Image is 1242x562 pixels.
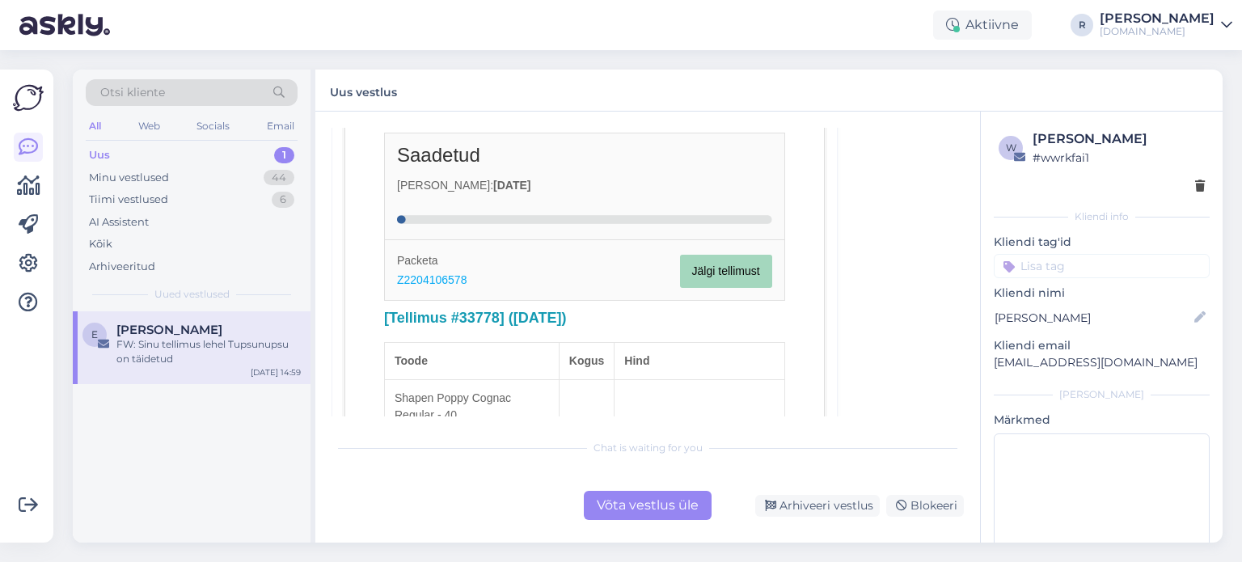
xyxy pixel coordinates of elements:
a: Z2204106578 [397,273,558,288]
img: progress_bar.png [397,215,772,225]
div: [PERSON_NAME] [994,387,1210,402]
div: Kliendi info [994,209,1210,224]
p: [EMAIL_ADDRESS][DOMAIN_NAME] [994,354,1210,371]
div: [DOMAIN_NAME] [1100,25,1215,38]
div: 44 [264,170,294,186]
th: Hind [615,343,784,380]
input: Lisa tag [994,254,1210,278]
div: [PERSON_NAME] [1100,12,1215,25]
span: Uued vestlused [154,287,230,302]
p: Kliendi email [994,337,1210,354]
span: elise Versteeg [116,323,222,337]
td: Shapen Poppy Cognac Regular - 40 [385,380,560,463]
div: 6 [272,192,294,208]
b: [DATE] [493,179,530,192]
div: Blokeeri [886,495,964,517]
div: Tiimi vestlused [89,192,168,208]
div: Arhiveeritud [89,259,155,275]
p: Kliendi nimi [994,285,1210,302]
span: [PERSON_NAME]: [397,177,530,194]
div: Email [264,116,298,137]
span: 113.10 [624,414,665,427]
p: Märkmed [994,412,1210,429]
span: € [624,414,631,427]
div: AI Assistent [89,214,149,230]
div: Minu vestlused [89,170,169,186]
span: Packeta [397,252,554,269]
div: # wwrkfai1 [1033,149,1205,167]
div: [PERSON_NAME] [1033,129,1205,149]
input: Lisa nimi [995,309,1191,327]
h2: Saadetud [397,146,480,165]
img: Askly Logo [13,82,44,113]
div: Socials [193,116,233,137]
div: Arhiveeri vestlus [755,495,880,517]
div: Chat is waiting for you [332,441,964,455]
div: [DATE] 14:59 [251,366,301,378]
span: e [91,328,98,340]
h2: [Tellimus #33778] ([DATE]) [384,309,785,327]
a: [PERSON_NAME][DOMAIN_NAME] [1100,12,1232,38]
div: Aktiivne [933,11,1032,40]
div: Võta vestlus üle [584,491,712,520]
a: Jälgi tellimust [680,255,772,288]
div: FW: Sinu tellimus lehel Tupsunupsu on täidetud [116,337,301,366]
th: Kogus [559,343,615,380]
th: Toode [385,343,560,380]
label: Uus vestlus [330,79,397,101]
td: 1 [559,380,615,463]
div: Web [135,116,163,137]
p: Kliendi tag'id [994,234,1210,251]
div: R [1071,14,1093,36]
span: Otsi kliente [100,84,165,101]
div: Kõik [89,236,112,252]
div: 1 [274,147,294,163]
div: All [86,116,104,137]
span: w [1006,142,1016,154]
div: Uus [89,147,110,163]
